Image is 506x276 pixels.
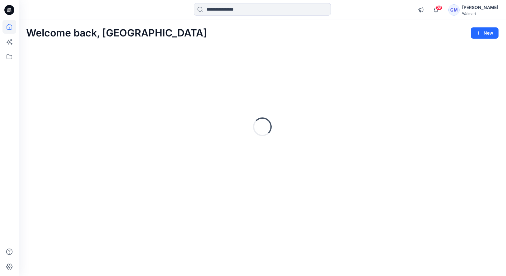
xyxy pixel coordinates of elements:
div: Walmart [462,11,498,16]
h2: Welcome back, [GEOGRAPHIC_DATA] [26,27,207,39]
button: New [471,27,499,39]
div: [PERSON_NAME] [462,4,498,11]
span: 28 [436,5,442,10]
div: GM [448,4,460,16]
